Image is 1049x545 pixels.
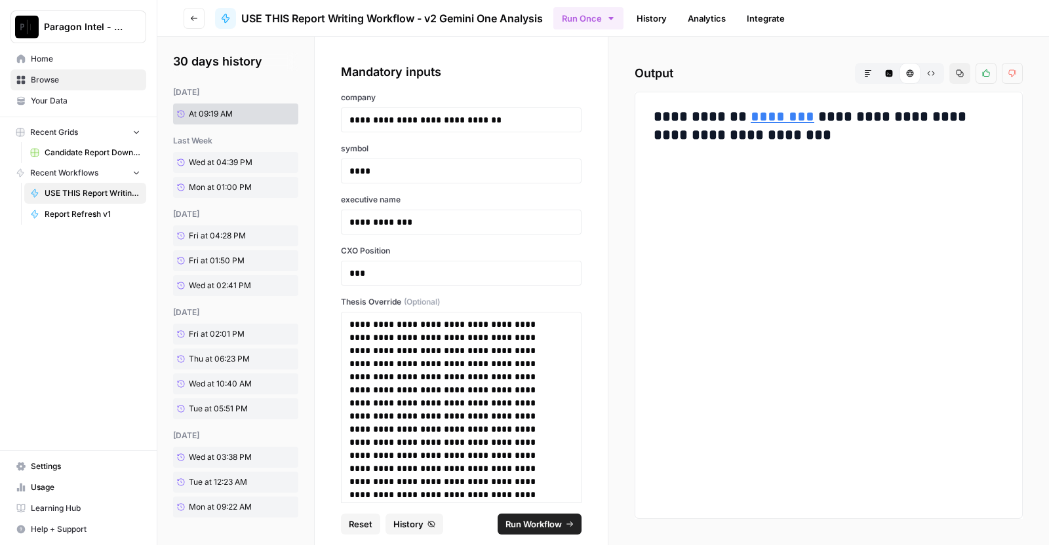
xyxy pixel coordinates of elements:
div: [DATE] [173,86,298,98]
span: Learning Hub [31,502,140,514]
a: Learning Hub [10,498,146,519]
a: USE THIS Report Writing Workflow - v2 Gemini One Analysis [215,8,543,29]
span: Reset [349,517,372,531]
span: Tue at 12:23 AM [189,476,247,488]
a: At 09:19 AM [173,103,271,124]
a: USE THIS Report Writing Workflow - v2 Gemini One Analysis [24,183,146,204]
button: Reset [341,514,380,535]
a: Candidate Report Download Sheet [24,142,146,163]
span: Settings [31,460,140,472]
div: [DATE] [173,208,298,220]
span: History [393,517,424,531]
span: USE THIS Report Writing Workflow - v2 Gemini One Analysis [45,187,140,199]
span: Wed at 04:39 PM [189,157,252,168]
span: Your Data [31,95,140,107]
span: Help + Support [31,523,140,535]
span: Mon at 01:00 PM [189,181,252,193]
a: Usage [10,477,146,498]
span: Paragon Intel - Bill / Ty / [PERSON_NAME] R&D [44,20,123,33]
button: History [386,514,443,535]
span: Thu at 06:23 PM [189,353,250,365]
div: Mandatory inputs [341,63,582,81]
a: Tue at 05:51 PM [173,398,271,419]
a: Fri at 02:01 PM [173,324,271,345]
label: executive name [341,194,582,206]
span: Browse [31,74,140,86]
label: CXO Position [341,245,582,257]
span: At 09:19 AM [189,108,233,120]
span: USE THIS Report Writing Workflow - v2 Gemini One Analysis [241,10,543,26]
a: Analytics [680,8,734,29]
button: Recent Grids [10,122,146,142]
a: Integrate [739,8,793,29]
span: Tue at 05:51 PM [189,403,248,415]
span: (Optional) [404,296,440,308]
button: Workspace: Paragon Intel - Bill / Ty / Colby R&D [10,10,146,43]
div: last week [173,135,298,147]
span: Usage [31,481,140,493]
a: Settings [10,456,146,477]
a: Thu at 06:23 PM [173,348,271,369]
a: Browse [10,69,146,90]
div: [DATE] [173,430,298,442]
span: Fri at 02:01 PM [189,328,245,340]
button: Run Workflow [498,514,582,535]
a: Wed at 03:38 PM [173,447,271,468]
button: Run Once [553,7,623,29]
span: Wed at 10:40 AM [189,378,252,390]
a: Tue at 12:23 AM [173,472,271,493]
a: Mon at 09:22 AM [173,497,271,517]
a: Fri at 01:50 PM [173,250,271,271]
a: Report Refresh v1 [24,204,146,225]
span: Run Workflow [505,517,562,531]
button: Recent Workflows [10,163,146,183]
span: Home [31,53,140,65]
span: Mon at 09:22 AM [189,501,252,513]
span: Recent Workflows [30,167,98,179]
label: symbol [341,143,582,155]
div: [DATE] [173,307,298,318]
span: Report Refresh v1 [45,208,140,220]
a: Mon at 01:00 PM [173,177,271,198]
a: Home [10,48,146,69]
h2: Output [635,63,1023,84]
a: Wed at 04:39 PM [173,152,271,173]
h2: 30 days history [173,52,298,71]
img: Paragon Intel - Bill / Ty / Colby R&D Logo [15,15,39,39]
span: Fri at 01:50 PM [189,255,245,267]
a: History [629,8,675,29]
label: company [341,92,582,103]
span: Wed at 03:38 PM [189,451,252,463]
label: Thesis Override [341,296,582,308]
span: Wed at 02:41 PM [189,280,251,291]
span: Recent Grids [30,126,78,138]
span: Candidate Report Download Sheet [45,147,140,159]
button: Help + Support [10,519,146,540]
a: Wed at 02:41 PM [173,275,271,296]
a: Your Data [10,90,146,111]
span: Fri at 04:28 PM [189,230,246,242]
a: Fri at 04:28 PM [173,225,271,246]
a: Wed at 10:40 AM [173,373,271,394]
